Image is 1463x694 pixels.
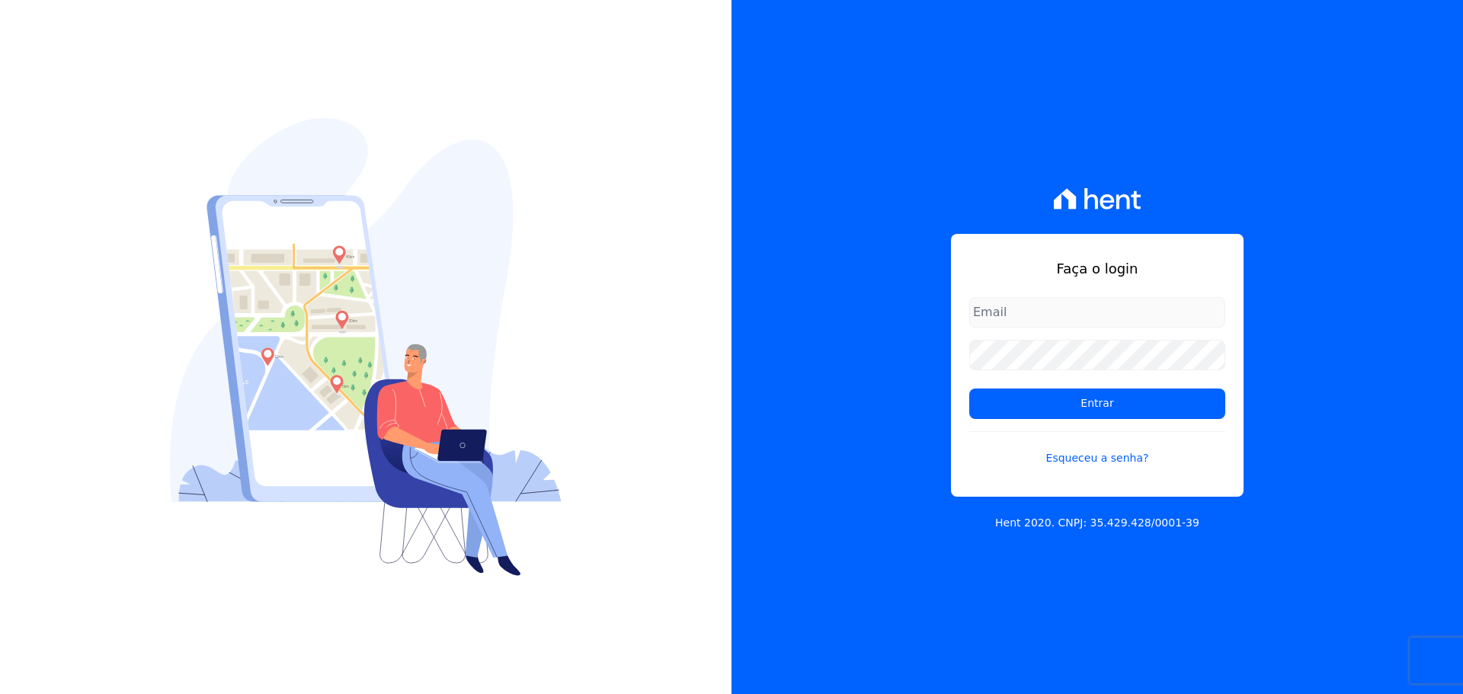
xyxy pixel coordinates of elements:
[969,297,1225,328] input: Email
[995,515,1199,531] p: Hent 2020. CNPJ: 35.429.428/0001-39
[969,431,1225,466] a: Esqueceu a senha?
[969,389,1225,419] input: Entrar
[969,258,1225,279] h1: Faça o login
[170,118,562,576] img: Login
